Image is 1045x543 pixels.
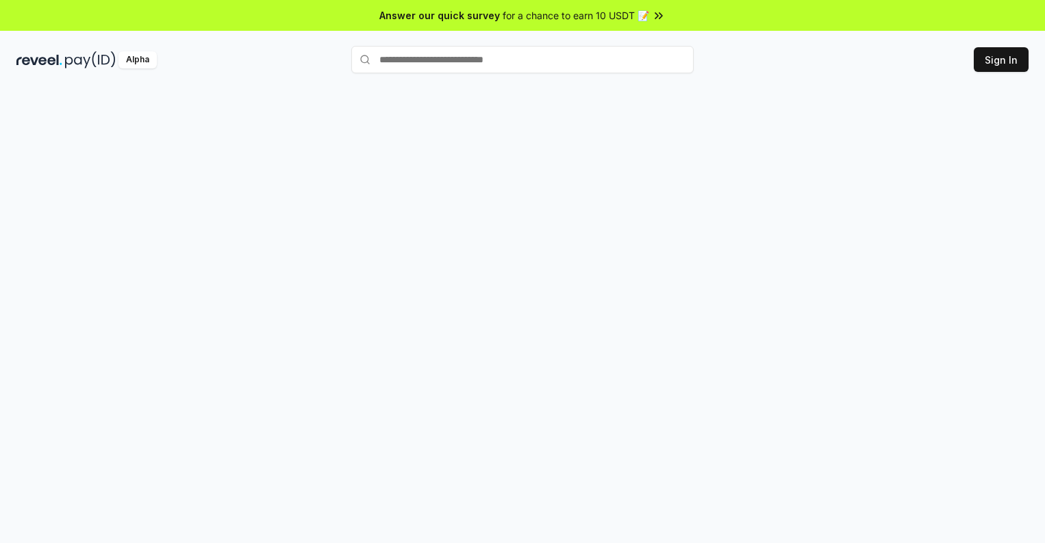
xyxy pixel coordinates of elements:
[65,51,116,68] img: pay_id
[16,51,62,68] img: reveel_dark
[118,51,157,68] div: Alpha
[379,8,500,23] span: Answer our quick survey
[974,47,1029,72] button: Sign In
[503,8,649,23] span: for a chance to earn 10 USDT 📝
